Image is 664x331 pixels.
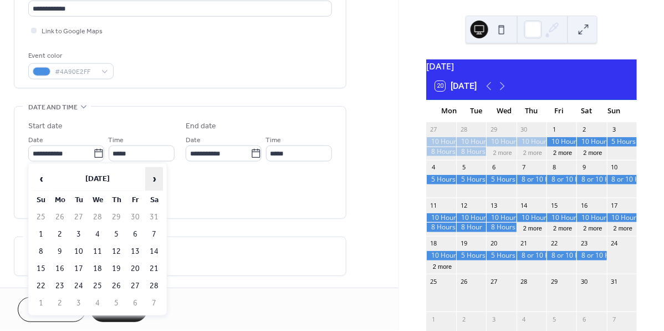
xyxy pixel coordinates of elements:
[70,244,88,260] td: 10
[459,201,468,209] div: 12
[51,167,144,191] th: [DATE]
[520,163,528,172] div: 7
[459,163,468,172] div: 5
[550,277,558,285] div: 29
[520,277,528,285] div: 28
[546,137,576,147] div: 10 Hours
[607,137,637,147] div: 5 Hours
[576,175,606,184] div: 8 or 10 Hours
[610,163,619,172] div: 10
[70,261,88,277] td: 17
[486,251,516,260] div: 5 Hours
[32,192,50,208] th: Su
[51,209,69,225] td: 26
[517,251,546,260] div: 8 or 10 Hours
[108,295,125,312] td: 5
[33,168,49,190] span: ‹
[126,209,144,225] td: 30
[607,213,637,223] div: 10 Hours
[580,239,588,248] div: 23
[435,100,463,122] div: Mon
[573,100,601,122] div: Sat
[145,261,163,277] td: 21
[126,278,144,294] td: 27
[110,305,128,317] span: Save
[42,26,103,38] span: Link to Google Maps
[430,163,438,172] div: 4
[426,251,456,260] div: 10 Hours
[550,315,558,323] div: 5
[520,201,528,209] div: 14
[456,213,486,223] div: 10 Hours
[545,100,573,122] div: Fri
[489,201,498,209] div: 13
[32,227,50,243] td: 1
[463,100,491,122] div: Tue
[51,295,69,312] td: 2
[486,223,516,232] div: 8 Hours
[609,223,637,232] button: 2 more
[145,244,163,260] td: 14
[580,315,588,323] div: 6
[517,175,546,184] div: 8 or 10 Hours
[28,135,43,147] span: Date
[519,223,546,232] button: 2 more
[426,175,456,184] div: 5 Hours
[51,192,69,208] th: Mo
[430,126,438,134] div: 27
[459,277,468,285] div: 26
[580,201,588,209] div: 16
[145,278,163,294] td: 28
[32,261,50,277] td: 15
[459,239,468,248] div: 19
[549,147,576,157] button: 2 more
[489,239,498,248] div: 20
[51,244,69,260] td: 9
[426,147,456,157] div: 8 Hours
[70,209,88,225] td: 27
[89,278,106,294] td: 25
[32,244,50,260] td: 8
[126,261,144,277] td: 20
[486,137,516,147] div: 10 Hours
[37,305,67,317] span: Cancel
[126,227,144,243] td: 6
[576,251,606,260] div: 8 or 10 Hours
[70,295,88,312] td: 3
[610,201,619,209] div: 17
[489,163,498,172] div: 6
[426,213,456,223] div: 10 Hours
[550,163,558,172] div: 8
[51,227,69,243] td: 2
[520,315,528,323] div: 4
[610,126,619,134] div: 3
[550,201,558,209] div: 15
[89,295,106,312] td: 4
[517,137,546,147] div: 10 Hours
[486,175,516,184] div: 5 Hours
[517,213,546,223] div: 10 Hours
[579,223,606,232] button: 2 more
[145,295,163,312] td: 7
[610,277,619,285] div: 31
[108,261,125,277] td: 19
[550,239,558,248] div: 22
[550,126,558,134] div: 1
[51,278,69,294] td: 23
[546,213,576,223] div: 10 Hours
[428,261,456,270] button: 2 more
[70,227,88,243] td: 3
[486,213,516,223] div: 10 Hours
[32,295,50,312] td: 1
[549,223,576,232] button: 2 more
[70,192,88,208] th: Tu
[580,126,588,134] div: 2
[426,137,456,147] div: 10 Hours
[186,121,217,132] div: End date
[108,192,125,208] th: Th
[145,209,163,225] td: 31
[546,251,576,260] div: 8 or 10 Hours
[600,100,628,122] div: Sun
[520,239,528,248] div: 21
[89,227,106,243] td: 4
